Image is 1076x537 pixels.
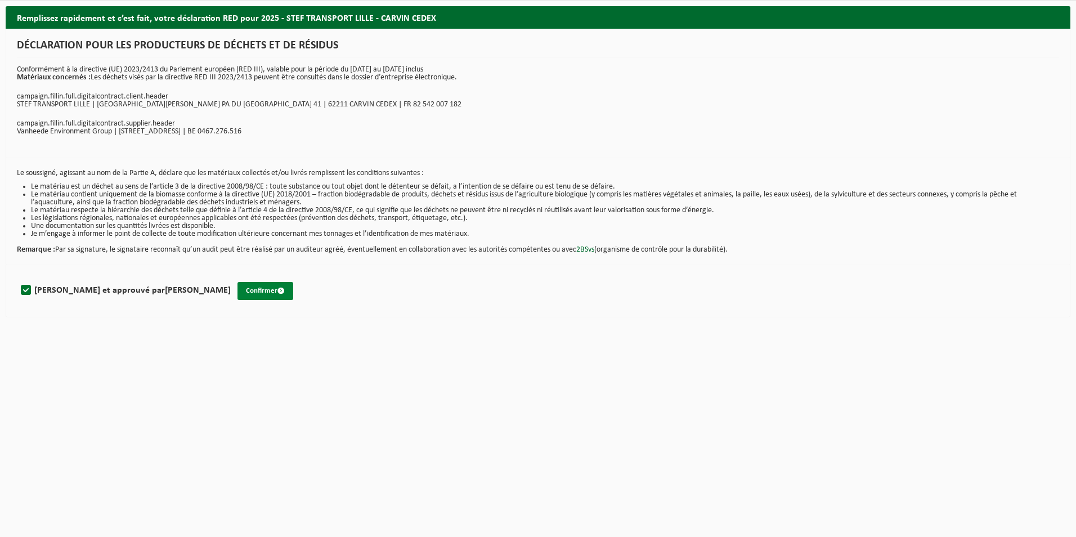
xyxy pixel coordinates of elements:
[237,282,293,300] button: Confirmer
[17,238,1059,254] p: Par sa signature, le signataire reconnaît qu’un audit peut être réalisé par un auditeur agréé, év...
[17,40,1059,57] h1: DÉCLARATION POUR LES PRODUCTEURS DE DÉCHETS ET DE RÉSIDUS
[31,230,1059,238] li: Je m’engage à informer le point de collecte de toute modification ultérieure concernant mes tonna...
[19,282,231,299] label: [PERSON_NAME] et approuvé par
[6,6,1070,28] h2: Remplissez rapidement et c’est fait, votre déclaration RED pour 2025 - STEF TRANSPORT LILLE - CAR...
[31,214,1059,222] li: Les législations régionales, nationales et européennes applicables ont été respectées (prévention...
[17,93,1059,101] p: campaign.fillin.full.digitalcontract.client.header
[17,128,1059,136] p: Vanheede Environment Group | [STREET_ADDRESS] | BE 0467.276.516
[165,286,231,295] strong: [PERSON_NAME]
[31,222,1059,230] li: Une documentation sur les quantités livrées est disponible.
[17,245,55,254] strong: Remarque :
[17,66,1059,82] p: Conformément à la directive (UE) 2023/2413 du Parlement européen (RED III), valable pour la pério...
[17,73,91,82] strong: Matériaux concernés :
[17,169,1059,177] p: Le soussigné, agissant au nom de la Partie A, déclare que les matériaux collectés et/ou livrés re...
[31,183,1059,191] li: Le matériau est un déchet au sens de l’article 3 de la directive 2008/98/CE : toute substance ou ...
[17,120,1059,128] p: campaign.fillin.full.digitalcontract.supplier.header
[31,191,1059,207] li: Le matériau contient uniquement de la biomasse conforme à la directive (UE) 2018/2001 – fraction ...
[576,245,594,254] a: 2BSvs
[17,101,1059,109] p: STEF TRANSPORT LILLE | [GEOGRAPHIC_DATA][PERSON_NAME] PA DU [GEOGRAPHIC_DATA] 41 | 62211 CARVIN C...
[31,207,1059,214] li: Le matériau respecte la hiérarchie des déchets telle que définie à l’article 4 de la directive 20...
